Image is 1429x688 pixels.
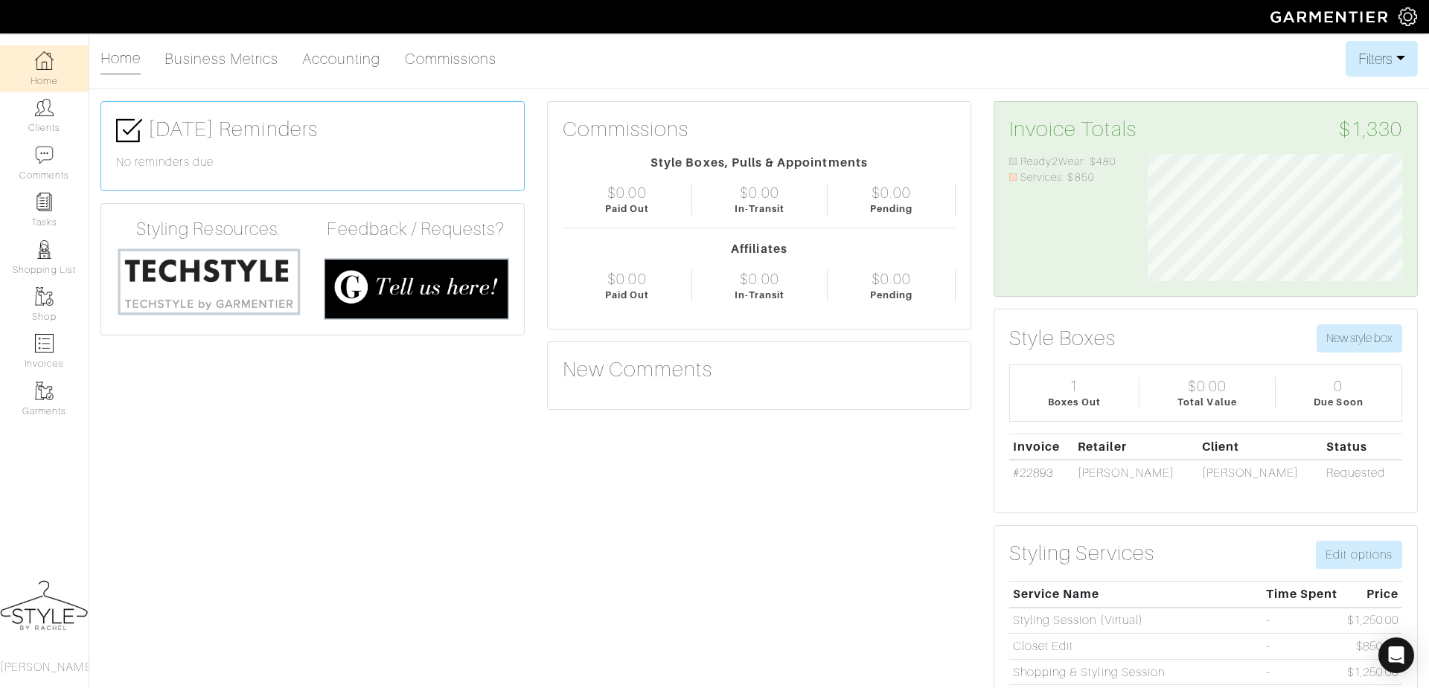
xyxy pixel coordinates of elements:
a: Commissions [405,44,497,74]
img: dashboard-icon-dbcd8f5a0b271acd01030246c82b418ddd0df26cd7fceb0bd07c9910d44c42f6.png [35,51,54,70]
img: gear-icon-white-bd11855cb880d31180b6d7d6211b90ccbf57a29d726f0c71d8c61bd08dd39cc2.png [1398,7,1417,26]
td: Shopping & Styling Session [1009,659,1262,685]
div: Style Boxes, Pulls & Appointments [563,154,956,172]
td: Closet Edit [1009,634,1262,660]
td: - [1262,608,1343,634]
li: Services: $850 [1009,170,1125,186]
button: Filters [1346,41,1418,77]
th: Client [1198,434,1323,460]
td: [PERSON_NAME] [1198,460,1323,486]
td: [PERSON_NAME] [1074,460,1198,486]
div: $0.00 [1188,377,1227,395]
div: Total Value [1177,395,1237,409]
img: feedback_requests-3821251ac2bd56c73c230f3229a5b25d6eb027adea667894f41107c140538ee0.png [324,258,509,320]
span: $1,330 [1339,117,1402,142]
th: Status [1323,434,1402,460]
th: Time Spent [1262,581,1343,607]
div: Due Soon [1314,395,1363,409]
td: - [1262,634,1343,660]
img: stylists-icon-eb353228a002819b7ec25b43dbf5f0378dd9e0616d9560372ff212230b889e62.png [35,240,54,259]
td: $850.00 [1343,634,1402,660]
div: $0.00 [872,184,910,202]
a: Home [100,43,141,75]
div: Affiliates [563,240,956,258]
button: New style box [1317,324,1402,353]
th: Retailer [1074,434,1198,460]
a: #22893 [1013,466,1053,480]
a: Edit options [1316,541,1402,569]
h6: No reminders due [116,155,509,170]
div: In-Transit [735,202,785,216]
th: Invoice [1009,434,1074,460]
img: garments-icon-b7da505a4dc4fd61783c78ac3ca0ef83fa9d6f193b1c9dc38574b1d14d53ca28.png [35,287,54,306]
img: reminder-icon-8004d30b9f0a5d33ae49ab947aed9ed385cf756f9e5892f1edd6e32f2345188e.png [35,193,54,211]
h4: Styling Resources: [116,219,301,240]
div: $0.00 [740,184,779,202]
h3: Invoice Totals [1009,117,1402,142]
td: $1,250.00 [1343,608,1402,634]
div: $0.00 [607,270,646,288]
h3: Style Boxes [1009,326,1116,351]
div: Boxes Out [1048,395,1100,409]
img: check-box-icon-36a4915ff3ba2bd8f6e4f29bc755bb66becd62c870f447fc0dd1365fcfddab58.png [116,118,142,144]
a: Business Metrics [164,44,278,74]
div: Pending [870,288,912,302]
img: garmentier-logo-header-white-b43fb05a5012e4ada735d5af1a66efaba907eab6374d6393d1fbf88cb4ef424d.png [1263,4,1398,30]
img: garments-icon-b7da505a4dc4fd61783c78ac3ca0ef83fa9d6f193b1c9dc38574b1d14d53ca28.png [35,382,54,400]
div: Paid Out [605,202,649,216]
div: $0.00 [872,270,910,288]
td: Requested [1323,460,1402,486]
img: orders-icon-0abe47150d42831381b5fb84f609e132dff9fe21cb692f30cb5eec754e2cba89.png [35,334,54,353]
td: $1,250.00 [1343,659,1402,685]
img: clients-icon-6bae9207a08558b7cb47a8932f037763ab4055f8c8b6bfacd5dc20c3e0201464.png [35,98,54,117]
h3: [DATE] Reminders [116,117,509,144]
div: In-Transit [735,288,785,302]
td: Styling Session (Virtual) [1009,608,1262,634]
h3: Commissions [563,117,689,142]
li: Ready2Wear: $480 [1009,154,1125,170]
td: - [1262,659,1343,685]
div: $0.00 [740,270,779,288]
h3: Styling Services [1009,541,1154,566]
div: $0.00 [607,184,646,202]
a: Accounting [302,44,381,74]
img: comment-icon-a0a6a9ef722e966f86d9cbdc48e553b5cf19dbc54f86b18d962a5391bc8f6eb6.png [35,146,54,164]
h3: New Comments [563,357,956,382]
div: Open Intercom Messenger [1378,637,1414,673]
div: Paid Out [605,288,649,302]
div: Pending [870,202,912,216]
img: techstyle-93310999766a10050dc78ceb7f971a75838126fd19372ce40ba20cdf6a89b94b.png [116,246,301,317]
th: Service Name [1009,581,1262,607]
div: 0 [1334,377,1343,395]
th: Price [1343,581,1402,607]
h4: Feedback / Requests? [324,219,509,240]
div: 1 [1070,377,1078,395]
